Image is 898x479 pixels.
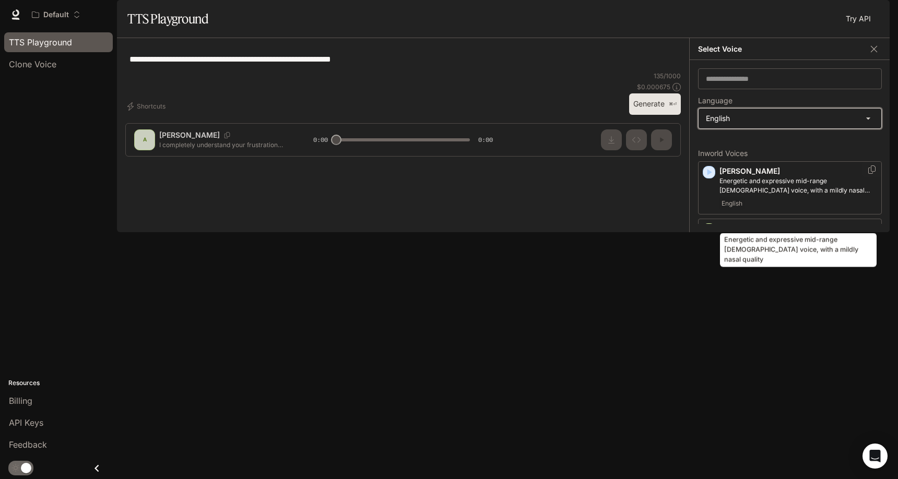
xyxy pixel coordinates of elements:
button: Copy Voice ID [867,165,877,174]
div: English [699,109,881,128]
button: Generate⌘⏎ [629,93,681,115]
p: Energetic and expressive mid-range male voice, with a mildly nasal quality [719,176,877,195]
p: $ 0.000675 [637,82,670,91]
h1: TTS Playground [127,8,208,29]
div: Energetic and expressive mid-range [DEMOGRAPHIC_DATA] voice, with a mildly nasal quality [720,233,877,267]
div: Open Intercom Messenger [862,444,888,469]
p: 135 / 1000 [654,71,681,80]
a: Try API [842,8,875,29]
p: [PERSON_NAME] [719,166,877,176]
span: English [719,197,745,210]
p: Language [698,97,732,104]
button: Shortcuts [125,98,170,115]
p: Default [43,10,69,19]
p: ⌘⏎ [669,101,677,107]
p: Inworld Voices [698,150,882,157]
button: Open workspace menu [27,4,85,25]
p: [PERSON_NAME] [719,223,877,234]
